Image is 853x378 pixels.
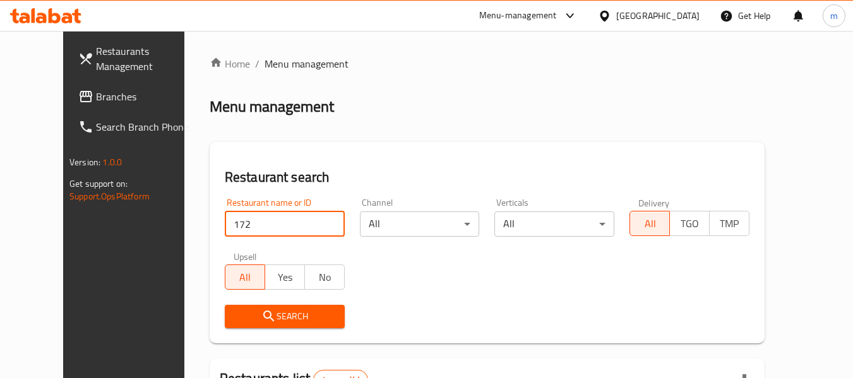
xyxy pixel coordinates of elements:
span: TGO [675,215,705,233]
span: Search Branch Phone [96,119,196,134]
button: TGO [669,211,710,236]
span: All [230,268,260,286]
input: Search for restaurant name or ID.. [225,211,345,237]
a: Home [210,56,250,71]
span: 1.0.0 [102,154,122,170]
button: Yes [265,264,305,290]
span: Menu management [265,56,349,71]
span: Yes [270,268,300,286]
span: Branches [96,89,196,104]
a: Support.OpsPlatform [69,188,150,204]
span: Get support on: [69,175,128,192]
div: [GEOGRAPHIC_DATA] [616,9,700,23]
button: TMP [709,211,749,236]
li: / [255,56,259,71]
h2: Menu management [210,97,334,117]
button: All [629,211,670,236]
span: Search [235,309,335,324]
span: No [310,268,340,286]
span: All [635,215,665,233]
span: m [830,9,838,23]
a: Search Branch Phone [68,112,206,142]
nav: breadcrumb [210,56,765,71]
button: All [225,264,265,290]
div: Menu-management [479,8,557,23]
span: Restaurants Management [96,44,196,74]
span: TMP [715,215,744,233]
div: All [360,211,480,237]
a: Restaurants Management [68,36,206,81]
h2: Restaurant search [225,168,749,187]
span: Version: [69,154,100,170]
label: Delivery [638,198,670,207]
button: Search [225,305,345,328]
a: Branches [68,81,206,112]
button: No [304,264,345,290]
label: Upsell [234,252,257,261]
div: All [494,211,614,237]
